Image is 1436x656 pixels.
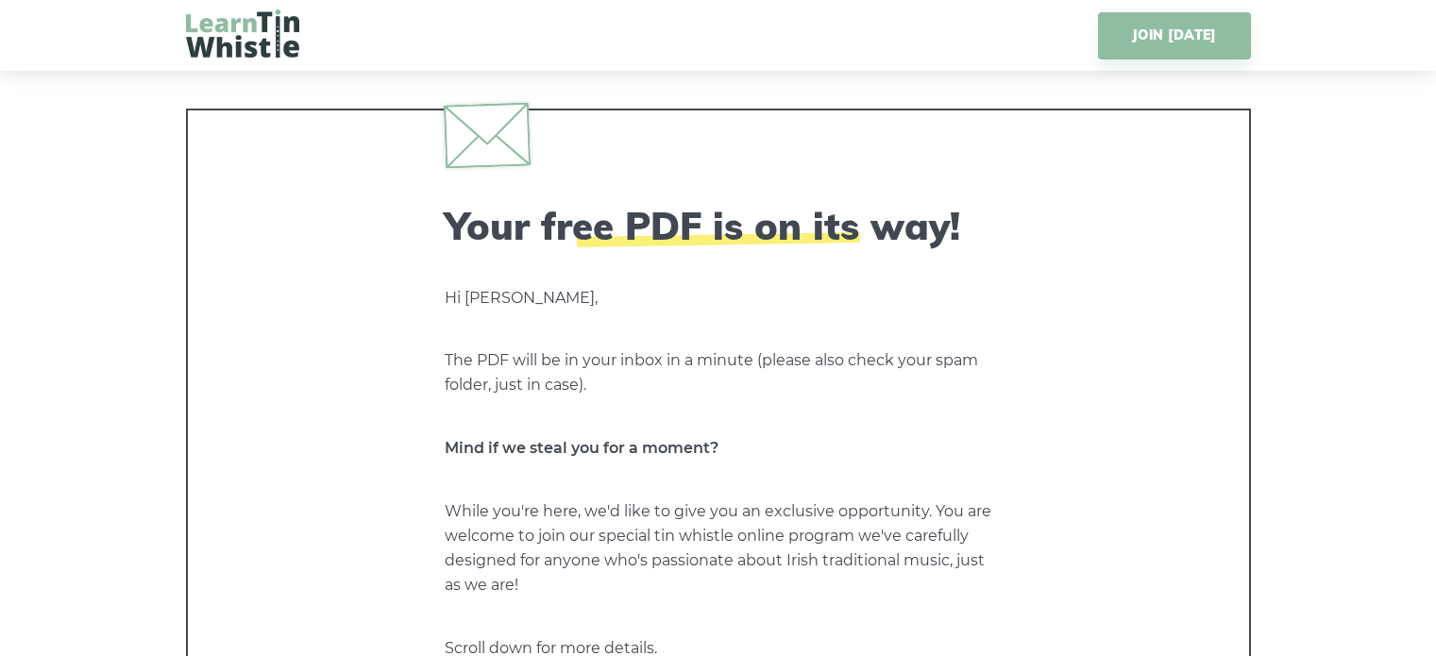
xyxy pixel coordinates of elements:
[1098,12,1250,59] a: JOIN [DATE]
[186,9,299,58] img: LearnTinWhistle.com
[445,203,992,248] h2: Your free PDF is on its way!
[445,439,718,457] strong: Mind if we steal you for a moment?
[443,102,530,168] img: envelope.svg
[445,348,992,397] p: The PDF will be in your inbox in a minute (please also check your spam folder, just in case).
[445,499,992,597] p: While you're here, we'd like to give you an exclusive opportunity. You are welcome to join our sp...
[445,286,992,311] p: Hi [PERSON_NAME],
